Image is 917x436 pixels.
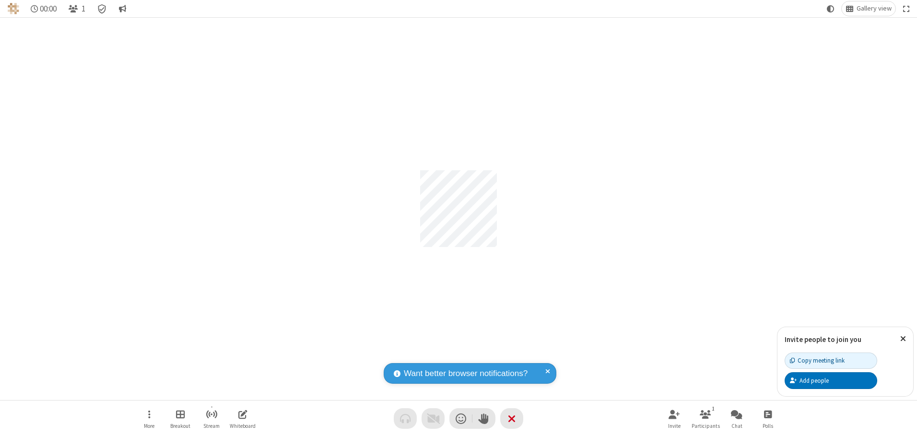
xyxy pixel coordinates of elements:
[731,423,742,429] span: Chat
[500,408,523,429] button: End or leave meeting
[64,1,89,16] button: Open participant list
[8,3,19,14] img: QA Selenium DO NOT DELETE OR CHANGE
[753,405,782,432] button: Open poll
[785,335,861,344] label: Invite people to join you
[135,405,164,432] button: Open menu
[197,405,226,432] button: Start streaming
[170,423,190,429] span: Breakout
[823,1,838,16] button: Using system theme
[660,405,689,432] button: Invite participants (Alt+I)
[842,1,895,16] button: Change layout
[27,1,61,16] div: Timer
[82,4,85,13] span: 1
[115,1,130,16] button: Conversation
[763,423,773,429] span: Polls
[449,408,472,429] button: Send a reaction
[857,5,892,12] span: Gallery view
[203,423,220,429] span: Stream
[230,423,256,429] span: Whiteboard
[93,1,111,16] div: Meeting details Encryption enabled
[404,367,528,380] span: Want better browser notifications?
[785,372,877,389] button: Add people
[709,404,717,413] div: 1
[790,356,845,365] div: Copy meeting link
[166,405,195,432] button: Manage Breakout Rooms
[691,405,720,432] button: Open participant list
[422,408,445,429] button: Video
[472,408,495,429] button: Raise hand
[692,423,720,429] span: Participants
[785,353,877,369] button: Copy meeting link
[228,405,257,432] button: Open shared whiteboard
[144,423,154,429] span: More
[40,4,57,13] span: 00:00
[899,1,914,16] button: Fullscreen
[893,327,913,351] button: Close popover
[394,408,417,429] button: Audio problem - check your Internet connection or call by phone
[668,423,681,429] span: Invite
[722,405,751,432] button: Open chat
